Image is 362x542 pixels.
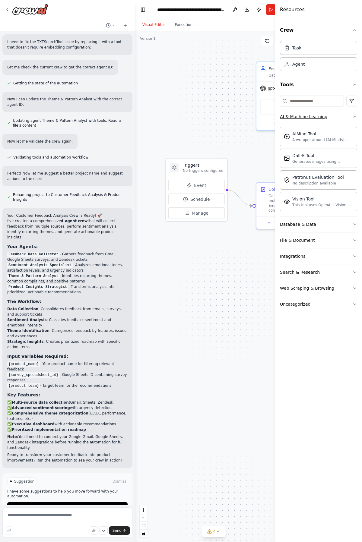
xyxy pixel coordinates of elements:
[7,306,128,317] li: : Consolidates feedback from emails, surveys, and support tickets
[90,526,98,535] button: Upload files
[280,285,334,291] div: Web Scraping & Browsing
[292,159,353,164] div: Generates images using OpenAI's Dall-E model.
[292,203,353,207] div: This tool uses OpenAI's Vision API to describe the contents of an image.
[7,39,128,50] p: I need to fix the TXTSearchTool issue by replacing it with a tool that doesn't require embedding ...
[7,400,128,432] p: ✅ (Gmail, Sheets, Zendesk) ✅ with urgency detection ✅ (UI/UX, performance, features, etc.) ✅ with...
[170,19,197,31] button: Execution
[292,196,353,202] div: Vision Tool
[7,339,44,344] strong: Strategic Insights
[165,158,228,222] div: TriggersNo triggers configuredEventScheduleManage
[280,280,357,296] button: Web Scraping & Browsing
[7,307,38,311] strong: Data Collection
[192,210,209,216] span: Manage
[13,118,128,128] span: Updating agent Theme & Pattern Analyst with tools: Read a file's content
[7,252,60,257] code: Feedback Data Collector
[7,171,128,181] p: Perfect! Now let me suggest a better project name and suggest actions to the user:
[113,528,122,533] span: Send
[168,207,225,219] button: Manage
[7,383,128,388] li: - Target team for the recommendations
[7,299,41,304] strong: The Workflow:
[280,221,316,227] div: Database & Data
[13,192,128,202] span: Renaming project to Customer Feedback Analysis & Product Insights
[13,155,88,160] span: Validating tools and automation workflow
[7,318,47,322] strong: Sentiment Analysis
[111,478,128,484] button: Dismiss
[280,109,357,124] button: AI & Machine Learning
[280,216,357,232] button: Database & Data
[213,528,216,534] span: 4
[7,65,113,70] p: Let me check the current crew to get the correct agent ID:
[256,61,331,131] div: Feedback Data CollectorGather customer feedback from multiple sources including surveys, reviews,...
[7,354,68,359] strong: Input Variables Required:
[7,213,128,218] h2: Your Customer Feedback Analysis Crew is Ready! 🚀
[157,7,225,13] nav: breadcrumb
[7,372,60,378] code: {survey_spreadsheet_id}
[292,174,344,180] div: Patronus Evaluation Tool
[268,194,327,213] div: Gather customer feedback from multiple sources including: 1. Email communications containing cust...
[14,479,34,484] span: Suggestion
[183,168,224,173] p: No triggers configured
[268,86,289,91] span: gpt-4o-mini
[284,177,290,183] img: Patronusevaltool
[292,181,344,186] div: No description available
[280,301,310,307] div: Uncategorized
[7,262,128,273] li: - Analyzes emotional tones, satisfaction levels, and urgency indicators
[268,66,327,72] div: Feedback Data Collector
[103,22,118,29] button: Switch to previous chat
[280,296,357,312] button: Uncategorized
[140,522,148,530] button: fit view
[7,329,49,333] strong: Theme Identification
[280,6,305,13] h4: Resources
[7,317,128,328] li: : Classifies feedback sentiment and emotional intensity
[7,284,128,295] li: - Transforms analysis into prioritized, actionable recommendations
[7,383,40,389] code: {product_team}
[12,427,86,432] strong: Prioritized implementation roadmap
[140,36,156,41] div: Version 1
[12,406,70,410] strong: Advanced sentiment scoring
[284,199,290,205] img: Visiontool
[7,435,18,439] strong: Note:
[7,328,128,339] li: : Categorizes feedback by features, issues, and experiences
[12,400,69,405] strong: Multi-source data collection
[280,232,357,248] button: File & Document
[140,530,148,537] button: toggle interactivity
[280,237,315,243] div: File & Document
[7,502,128,512] button: Run Automation
[139,5,147,14] button: Hide left sidebar
[7,361,128,372] li: - Your product name for filtering relevant feedback
[140,514,148,522] button: zoom out
[61,219,88,223] strong: 4-agent crew
[7,392,40,397] strong: Key Features:
[256,182,331,229] div: Collect Feedback DataGather customer feedback from multiple sources including: 1. Email communica...
[138,19,170,31] button: Visual Editor
[292,131,353,137] div: AIMind Tool
[109,526,130,535] button: Send
[7,284,68,290] code: Product Insights Strategist
[7,372,128,383] li: - Google Sheets ID containing survey responses
[7,361,40,367] code: {product_name}
[7,263,73,268] code: Sentiment Analysis Specialist
[284,134,290,140] img: Aimindtool
[7,244,38,249] strong: Your Agents:
[7,251,128,262] li: - Gathers feedback from Gmail, Google Sheets surveys, and Zendesk tickets
[56,505,85,509] span: Run Automation
[13,81,78,86] span: Getting the state of the automation
[227,187,252,209] g: Edge from triggers to f07d8d18-d6a1-45b4-9c52-b5425f13a9df
[194,182,206,188] span: Event
[190,196,210,202] span: Schedule
[5,526,13,535] button: Improve this prompt
[120,22,130,29] button: Start a new chat
[268,73,327,78] div: Gather customer feedback from multiple sources including surveys, reviews, support tickets, and e...
[280,253,305,259] div: Integrations
[292,61,305,67] div: Agent
[7,434,128,450] p: You'll need to connect your Google Gmail, Google Sheets, and Zendesk integrations before running ...
[268,186,316,192] div: Collect Feedback Data
[7,139,73,144] p: Now let me validate the crew again:
[280,264,357,280] button: Search & Research
[168,194,225,205] button: Schedule
[7,489,128,499] p: I have some suggestions to help you move forward with your automation.
[284,155,290,161] img: Dalletool
[202,526,226,537] button: 4
[140,506,148,537] div: React Flow controls
[280,22,357,39] button: Crew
